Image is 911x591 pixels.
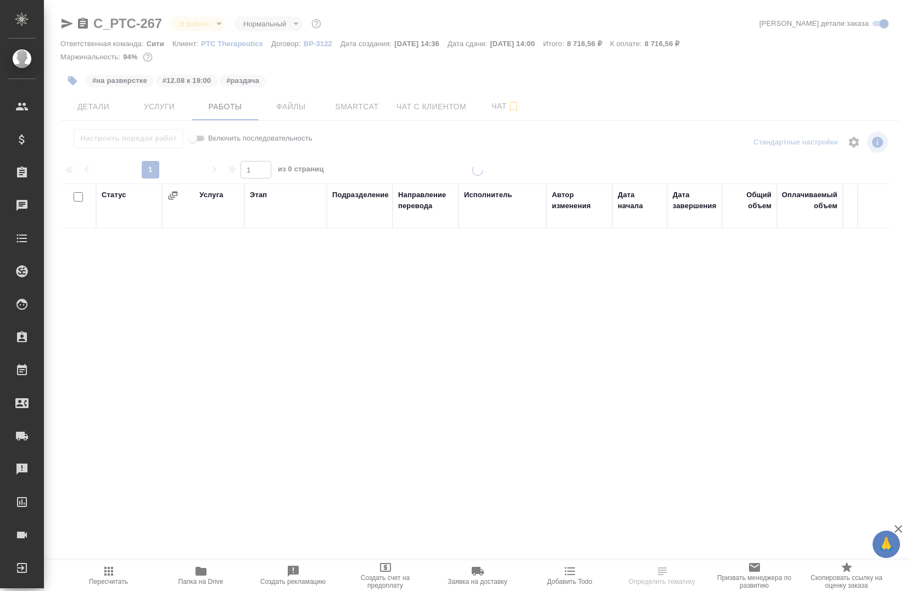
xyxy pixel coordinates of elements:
[673,189,717,211] div: Дата завершения
[89,578,128,586] span: Пересчитать
[432,560,524,591] button: Заявка на доставку
[618,189,662,211] div: Дата начала
[547,578,592,586] span: Добавить Todo
[167,190,178,201] button: Сгруппировать
[715,574,794,589] span: Призвать менеджера по развитию
[102,189,126,200] div: Статус
[247,560,339,591] button: Создать рекламацию
[398,189,453,211] div: Направление перевода
[250,189,267,200] div: Этап
[782,189,837,211] div: Оплачиваемый объем
[178,578,223,586] span: Папка на Drive
[346,574,425,589] span: Создать счет на предоплату
[616,560,708,591] button: Определить тематику
[708,560,801,591] button: Призвать менеджера по развитию
[339,560,432,591] button: Создать счет на предоплату
[801,560,893,591] button: Скопировать ссылку на оценку заказа
[629,578,695,586] span: Определить тематику
[464,189,512,200] div: Исполнитель
[807,574,886,589] span: Скопировать ссылку на оценку заказа
[728,189,772,211] div: Общий объем
[63,560,155,591] button: Пересчитать
[155,560,247,591] button: Папка на Drive
[873,531,900,558] button: 🙏
[448,578,507,586] span: Заявка на доставку
[877,533,896,556] span: 🙏
[260,578,326,586] span: Создать рекламацию
[332,189,389,200] div: Подразделение
[524,560,616,591] button: Добавить Todo
[199,189,223,200] div: Услуга
[552,189,607,211] div: Автор изменения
